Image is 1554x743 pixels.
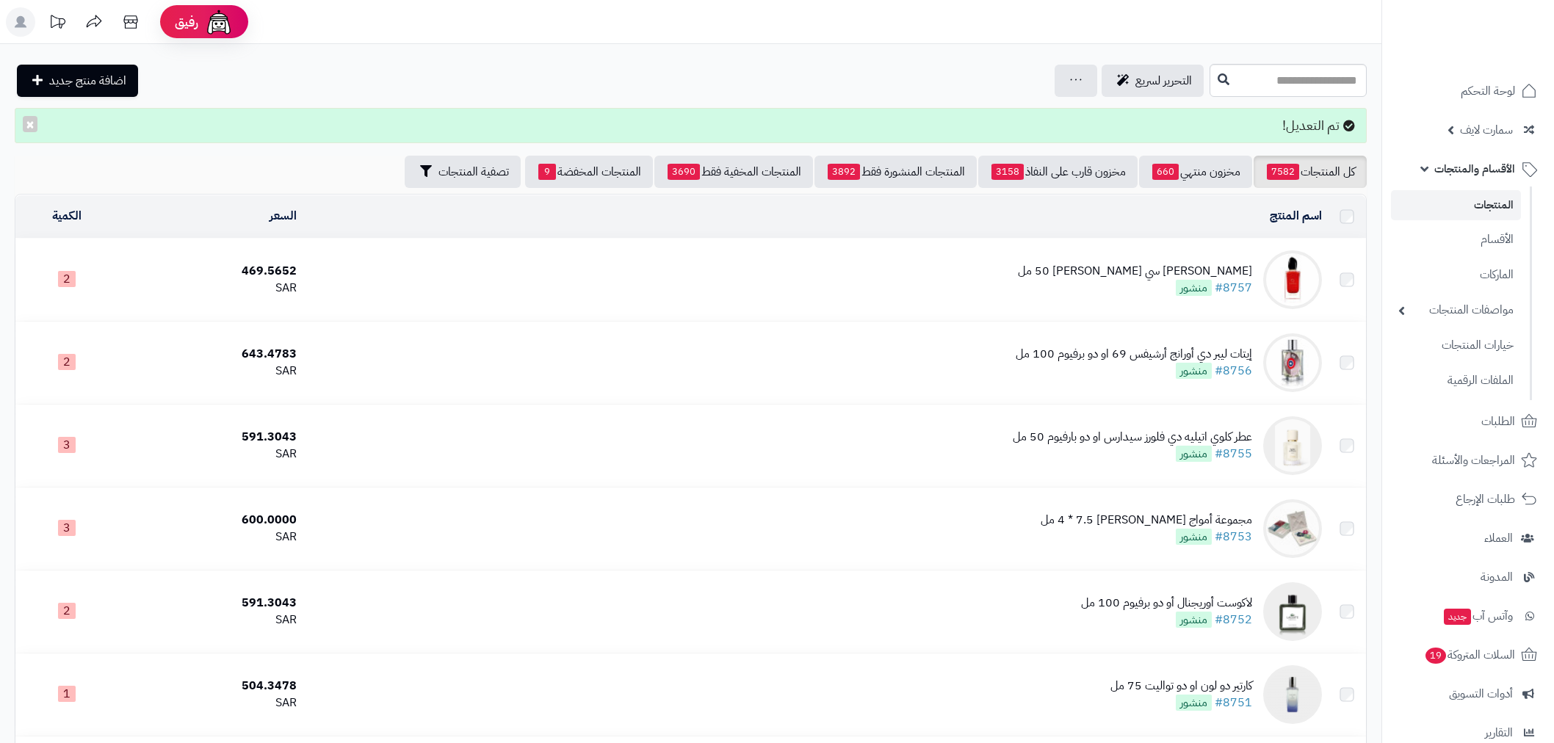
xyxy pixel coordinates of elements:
span: منشور [1176,529,1212,545]
span: اضافة منتج جديد [49,72,126,90]
span: 3 [58,520,76,536]
span: المدونة [1481,567,1513,587]
a: العملاء [1391,521,1545,556]
span: 2 [58,271,76,287]
a: #8757 [1215,279,1252,297]
img: عطر كلوي اتيليه دي فلورز سيدارس او دو بارفيوم 50 مل [1263,416,1322,475]
a: المنتجات المخفية فقط3690 [654,156,813,188]
span: 2 [58,603,76,619]
span: وآتس آب [1442,606,1513,626]
a: الأقسام [1391,224,1521,255]
span: منشور [1176,363,1212,379]
span: المراجعات والأسئلة [1432,450,1515,471]
span: سمارت لايف [1460,120,1513,140]
div: SAR [123,529,296,546]
a: المنتجات المنشورة فقط3892 [814,156,977,188]
span: منشور [1176,446,1212,462]
span: التقارير [1485,722,1513,743]
img: جورجيو أرماني سي باسيوني 50 مل [1263,250,1322,309]
span: 3158 [991,164,1024,180]
span: 3 [58,437,76,453]
span: التحرير لسريع [1135,72,1192,90]
span: الطلبات [1481,411,1515,432]
a: المنتجات المخفضة9 [525,156,653,188]
div: 504.3478 [123,678,296,695]
div: SAR [123,695,296,711]
span: 7582 [1267,164,1299,180]
div: إيتات ليبر دي أورانج أرشيفس 69 او دو برفيوم 100 مل [1016,346,1252,363]
span: منشور [1176,612,1212,628]
button: × [23,116,37,132]
a: الكمية [52,207,82,225]
a: مواصفات المنتجات [1391,294,1521,326]
div: SAR [123,363,296,380]
a: تحديثات المنصة [39,7,76,40]
a: #8751 [1215,694,1252,711]
a: خيارات المنتجات [1391,330,1521,361]
div: 469.5652 [123,263,296,280]
div: لاكوست أوريجنال أو دو برفيوم 100 مل [1081,595,1252,612]
span: 19 [1425,648,1446,664]
img: إيتات ليبر دي أورانج أرشيفس 69 او دو برفيوم 100 مل [1263,333,1322,392]
a: مخزون منتهي660 [1139,156,1252,188]
a: اسم المنتج [1270,207,1322,225]
span: أدوات التسويق [1449,684,1513,704]
span: جديد [1444,609,1471,625]
span: 9 [538,164,556,180]
a: طلبات الإرجاع [1391,482,1545,517]
span: 3690 [668,164,700,180]
img: ai-face.png [204,7,234,37]
span: تصفية المنتجات [438,163,509,181]
span: 2 [58,354,76,370]
span: طلبات الإرجاع [1456,489,1515,510]
a: المدونة [1391,559,1545,595]
span: رفيق [175,13,198,31]
div: عطر كلوي اتيليه دي فلورز سيدارس او دو بارفيوم 50 مل [1013,429,1252,446]
a: السلات المتروكة19 [1391,637,1545,673]
div: 591.3043 [123,595,296,612]
img: logo-2.png [1454,41,1540,72]
span: 660 [1152,164,1179,180]
a: المنتجات [1391,190,1521,220]
div: 600.0000 [123,512,296,529]
img: كارتير دو لون او دو تواليت 75 مل [1263,665,1322,724]
span: 1 [58,686,76,702]
a: لوحة التحكم [1391,73,1545,109]
span: السلات المتروكة [1424,645,1515,665]
span: لوحة التحكم [1461,81,1515,101]
button: تصفية المنتجات [405,156,521,188]
div: [PERSON_NAME] سي [PERSON_NAME] 50 مل [1018,263,1252,280]
span: منشور [1176,280,1212,296]
span: الأقسام والمنتجات [1434,159,1515,179]
span: 3892 [828,164,860,180]
a: #8755 [1215,445,1252,463]
a: السعر [270,207,297,225]
img: لاكوست أوريجنال أو دو برفيوم 100 مل [1263,582,1322,641]
a: مخزون قارب على النفاذ3158 [978,156,1138,188]
div: SAR [123,612,296,628]
a: الملفات الرقمية [1391,365,1521,396]
div: SAR [123,280,296,297]
a: #8756 [1215,362,1252,380]
a: اضافة منتج جديد [17,65,138,97]
a: #8752 [1215,611,1252,628]
img: مجموعة أمواج رينيسانس 4 * 7.5 مل [1263,499,1322,558]
span: العملاء [1484,528,1513,548]
a: الماركات [1391,259,1521,291]
a: أدوات التسويق [1391,676,1545,711]
a: التحرير لسريع [1102,65,1204,97]
a: وآتس آبجديد [1391,598,1545,634]
div: 643.4783 [123,346,296,363]
div: كارتير دو لون او دو تواليت 75 مل [1110,678,1252,695]
div: مجموعة أمواج [PERSON_NAME] 4 * 7.5 مل [1041,512,1252,529]
a: #8753 [1215,528,1252,546]
a: المراجعات والأسئلة [1391,443,1545,478]
div: SAR [123,446,296,463]
a: الطلبات [1391,404,1545,439]
span: منشور [1176,695,1212,711]
a: كل المنتجات7582 [1254,156,1367,188]
div: 591.3043 [123,429,296,446]
div: تم التعديل! [15,108,1367,143]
